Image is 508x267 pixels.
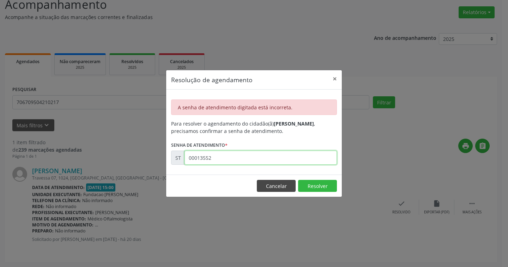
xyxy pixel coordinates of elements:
div: A senha de atendimento digitada está incorreta. [171,99,337,115]
button: Resolver [298,180,337,192]
h5: Resolução de agendamento [171,75,253,84]
button: Cancelar [257,180,296,192]
button: Close [328,70,342,87]
div: Para resolver o agendamento do cidadão(ã) , precisamos confirmar a senha de atendimento. [171,120,337,135]
div: ST [171,151,185,165]
label: Senha de atendimento [171,140,228,151]
b: [PERSON_NAME] [274,120,314,127]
